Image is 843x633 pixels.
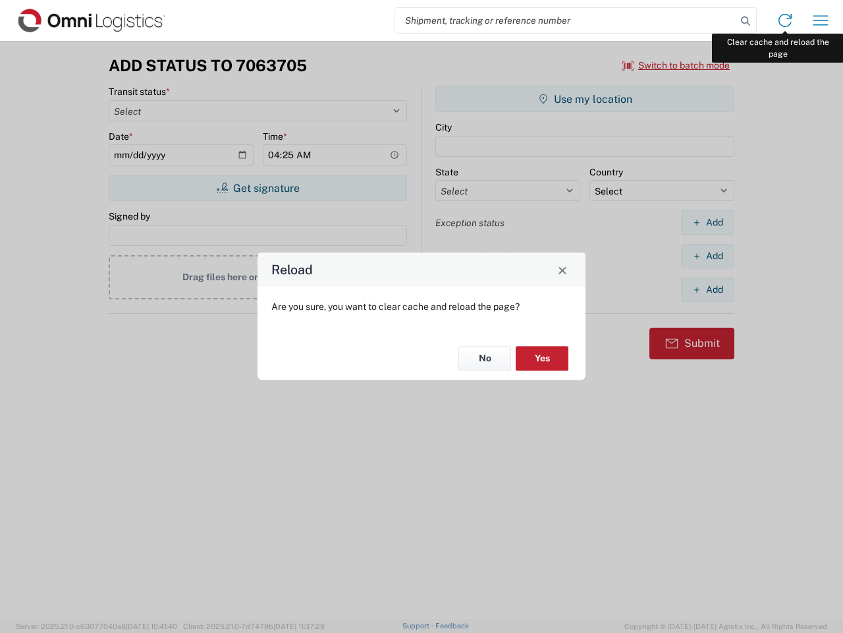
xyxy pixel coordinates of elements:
button: Yes [516,346,568,371]
button: No [458,346,511,371]
input: Shipment, tracking or reference number [395,8,736,33]
p: Are you sure, you want to clear cache and reload the page? [271,301,572,313]
h4: Reload [271,260,313,280]
button: Close [553,260,572,279]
